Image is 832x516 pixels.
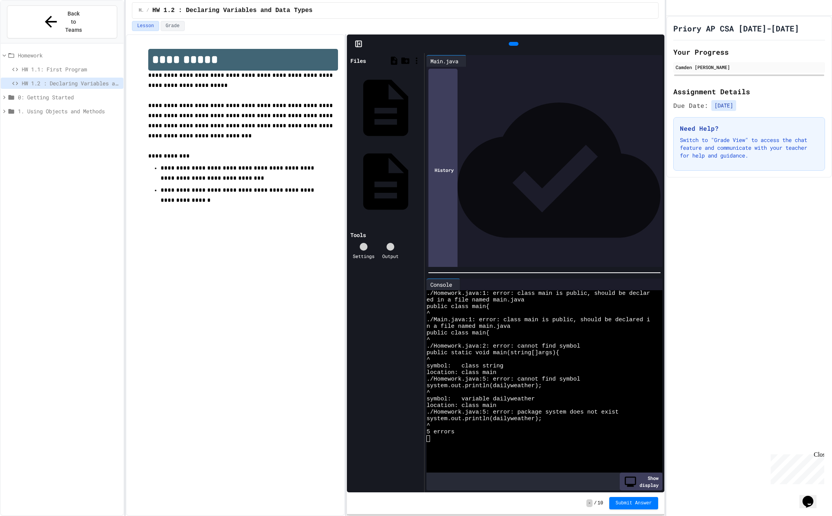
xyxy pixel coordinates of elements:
[146,7,149,14] span: /
[426,323,510,330] span: n a file named main.java
[426,336,430,343] span: ^
[426,55,466,67] div: Main.java
[426,57,462,65] div: Main.java
[22,65,120,73] span: HW 1.1: First Program
[18,107,120,115] span: 1. Using Objects and Methods
[799,485,824,508] iframe: chat widget
[426,389,430,396] span: ^
[18,51,120,59] span: Homework
[3,3,54,49] div: Chat with us now!Close
[426,376,580,383] span: ./Homework.java:5: error: cannot find symbol
[64,10,83,34] span: Back to Teams
[350,231,366,239] div: Tools
[711,100,736,111] span: [DATE]
[586,499,592,507] span: -
[620,473,662,490] div: Show display
[353,253,374,260] div: Settings
[426,356,430,363] span: ^
[22,79,120,87] span: HW 1.2 : Declaring Variables and Data Types
[161,21,185,31] button: Grade
[426,396,535,402] span: symbol: variable dailyweather
[768,451,824,484] iframe: chat widget
[426,281,456,289] div: Console
[594,500,597,506] span: /
[426,429,454,435] span: 5 errors
[673,101,708,110] span: Due Date:
[7,5,117,38] button: Back to Teams
[426,330,489,336] span: public class main{
[426,279,460,290] div: Console
[426,363,503,369] span: symbol: class string
[426,369,496,376] span: location: class main
[18,93,120,101] span: 0: Getting Started
[426,290,650,297] span: ./Homework.java:1: error: class main is public, should be declar
[426,383,542,389] span: system.out.println(dailyweather);
[673,86,825,97] h2: Assignment Details
[615,500,652,506] span: Submit Answer
[132,21,159,31] button: Lesson
[426,310,430,317] span: ^
[609,497,658,509] button: Submit Answer
[598,500,603,506] span: 10
[382,253,399,260] div: Output
[680,136,818,159] p: Switch to "Grade View" to access the chat feature and communicate with your teacher for help and ...
[426,409,619,416] span: ./Homework.java:5: error: package system does not exist
[426,422,430,429] span: ^
[139,7,143,14] span: Homework
[426,350,559,356] span: public static void main(string[]args){
[426,402,496,409] span: location: class main
[426,343,580,350] span: ./Homework.java:2: error: cannot find symbol
[673,23,799,34] h1: Priory AP CSA [DATE]-[DATE]
[426,317,650,323] span: ./Main.java:1: error: class main is public, should be declared i
[426,416,542,422] span: system.out.println(dailyweather);
[426,297,524,303] span: ed in a file named main.java
[680,124,818,133] h3: Need Help?
[426,303,489,310] span: public class main{
[676,64,823,71] div: Camden [PERSON_NAME]
[428,69,458,272] div: History
[673,47,825,57] h2: Your Progress
[153,6,313,15] span: HW 1.2 : Declaring Variables and Data Types
[350,57,366,65] div: Files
